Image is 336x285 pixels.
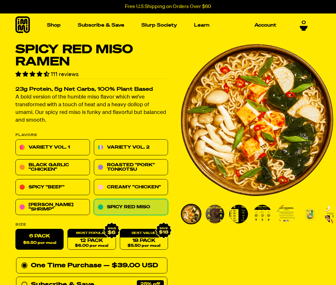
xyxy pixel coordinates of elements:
[128,244,160,248] span: $5.50 per meal
[15,140,90,156] a: Variety Vol. 1
[15,199,90,215] a: [PERSON_NAME] "Shrimp"
[94,199,168,215] a: Spicy Red Miso
[277,205,296,223] img: Spicy Red Miso Ramen
[302,20,306,26] span: 0
[228,204,249,224] li: Go to slide 3
[300,20,308,31] a: 0
[181,44,333,196] li: 1 of 7
[181,204,333,224] div: PDP main carousel thumbnails
[103,261,158,271] div: — $39.00 USD
[120,229,168,250] a: 18 Pack$5.50 per meal
[67,229,116,250] a: 12 Pack$6.00 per meal
[51,72,79,77] span: 111 reviews
[15,223,168,227] label: Size
[15,229,64,250] label: 6 Pack
[191,20,212,30] a: Learn
[229,205,248,223] img: Spicy Red Miso Ramen
[15,72,51,77] span: 4.73 stars
[181,44,333,196] img: Spicy Red Miso Ramen
[301,205,319,223] img: Spicy Red Miso Ramen
[75,244,108,248] span: $6.00 per meal
[44,20,63,30] a: Shop
[15,94,168,125] p: A bold version of the humble miso flavor which we’ve transformed with a touch of heat and a heavy...
[276,204,296,224] li: Go to slide 5
[182,205,200,223] img: Spicy Red Miso Ramen
[23,241,56,245] span: $6.50 per meal
[139,20,180,30] a: Slurp Society
[15,87,168,92] h2: 23g Protein, 5g Net Carbs, 100% Plant Based
[205,204,225,224] li: Go to slide 2
[94,160,168,176] a: Roasted "Pork" Tonkotsu
[253,205,272,223] img: Spicy Red Miso Ramen
[94,179,168,195] a: Creamy "Chicken"
[252,20,279,30] a: Account
[181,44,333,196] div: PDP main carousel
[94,140,168,156] a: Variety Vol. 2
[15,160,90,176] a: Black Garlic "Chicken"
[206,205,224,223] img: Spicy Red Miso Ramen
[15,44,168,68] h1: Spicy Red Miso Ramen
[44,13,279,37] nav: Main navigation
[252,204,273,224] li: Go to slide 4
[3,255,69,282] iframe: Marketing Popup
[75,20,127,30] a: Subscribe & Save
[15,179,90,195] a: Spicy "Beef"
[15,134,168,137] p: Flavors
[21,261,162,271] div: One Time Purchase
[125,4,211,10] p: Free U.S Shipping on Orders Over $60
[300,204,320,224] li: Go to slide 6
[181,204,201,224] li: Go to slide 1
